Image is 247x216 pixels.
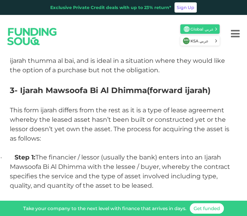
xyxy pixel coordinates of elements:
span: Global عربي [190,26,214,32]
img: SA Flag [183,37,190,44]
span: KSA عربي [190,38,214,44]
span: (forward ijarah) [147,86,210,95]
span: This form ijarah differs from the rest as it is a type of lease agreement whereby the leased asse... [10,106,229,142]
img: SA Flag [184,26,189,32]
span: Step 1: [15,154,35,161]
div: Exclusive Private Credit deals with up to 23% return* [50,4,171,11]
button: Menu [223,18,247,49]
a: Sign Up [174,2,197,13]
span: · [0,154,15,161]
span: 3- Ijarah Mawsoofa Bi Al Dhimma [10,86,147,95]
span: The financier / lessor (usually the bank) enters into an Ijarah Mawsoofa Bi Al Dhimma with the le... [10,154,230,189]
img: Logo [1,20,63,53]
a: Get funded [190,203,224,214]
span: This form of ijarah affords the lessee much greater flexibility than the an ijarah thumma al bai,... [10,48,234,74]
div: Take your company to the next level with finance that arrives in days. [23,205,187,212]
